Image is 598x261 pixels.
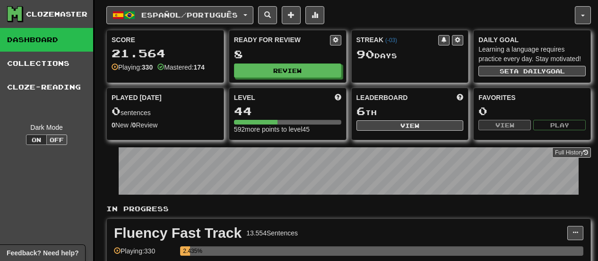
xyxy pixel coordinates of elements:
p: In Progress [106,204,591,214]
div: Daily Goal [478,35,586,45]
div: Fluency Fast Track [114,226,242,240]
div: Dark Mode [7,123,86,132]
strong: 0 [112,121,115,129]
div: sentences [112,105,219,117]
span: Score more points to level up [335,93,341,102]
div: Streak [356,35,439,45]
button: Español/Português [106,6,253,24]
div: Favorites [478,93,586,102]
strong: 330 [142,63,153,71]
button: Search sentences [258,6,277,24]
div: 8 [234,48,341,60]
div: Learning a language requires practice every day. Stay motivated! [478,45,586,63]
button: Seta dailygoal [478,66,586,76]
div: Mastered: [157,63,205,72]
button: More stats [305,6,324,24]
div: Ready for Review [234,35,330,45]
button: Off [46,135,67,145]
div: th [356,105,464,117]
div: 0 [478,105,586,117]
div: New / Review [112,120,219,130]
span: a daily [514,68,546,74]
span: Español / Português [141,11,238,19]
button: Add sentence to collection [282,6,301,24]
span: Open feedback widget [7,248,78,258]
div: 2.435% [183,246,190,256]
button: Review [234,63,341,78]
div: 592 more points to level 45 [234,125,341,134]
button: View [356,120,464,131]
span: 0 [112,104,121,117]
strong: 0 [132,121,136,129]
strong: 174 [193,63,204,71]
div: Score [112,35,219,45]
div: Clozemaster [26,9,87,19]
span: 90 [356,47,374,61]
a: (-03) [385,37,397,44]
span: This week in points, UTC [457,93,463,102]
button: Play [533,120,586,130]
div: Playing: [112,63,153,72]
a: Full History [552,147,591,158]
div: 13.554 Sentences [246,228,298,238]
div: 44 [234,105,341,117]
span: Leaderboard [356,93,408,102]
button: On [26,135,47,145]
span: Played [DATE] [112,93,162,102]
div: 21.564 [112,47,219,59]
span: Level [234,93,255,102]
span: 6 [356,104,365,117]
button: View [478,120,531,130]
div: Day s [356,48,464,61]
